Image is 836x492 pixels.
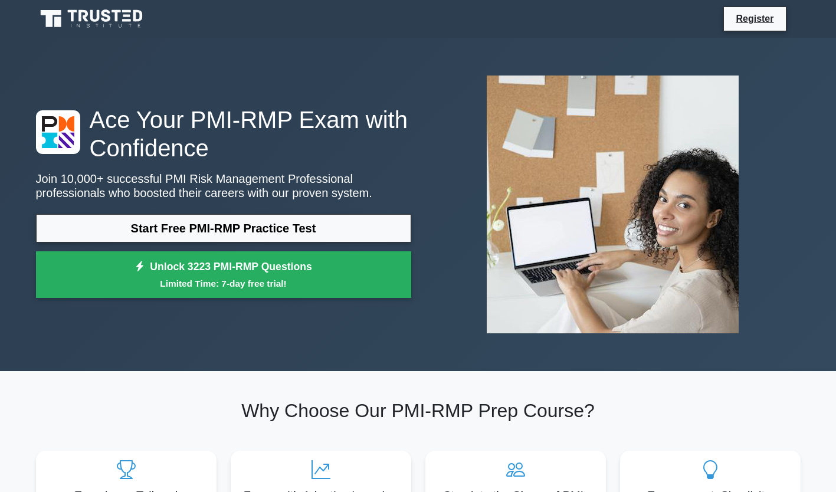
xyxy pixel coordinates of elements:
a: Unlock 3223 PMI-RMP QuestionsLimited Time: 7-day free trial! [36,251,411,299]
a: Start Free PMI-RMP Practice Test [36,214,411,242]
h2: Why Choose Our PMI-RMP Prep Course? [36,399,801,422]
p: Join 10,000+ successful PMI Risk Management Professional professionals who boosted their careers ... [36,172,411,200]
small: Limited Time: 7-day free trial! [51,277,396,290]
a: Register [729,11,781,26]
h1: Ace Your PMI-RMP Exam with Confidence [36,106,411,162]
